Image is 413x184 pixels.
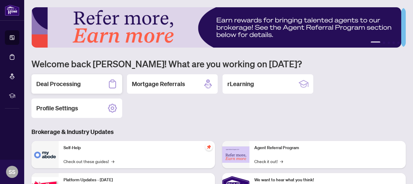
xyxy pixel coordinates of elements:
[5,5,19,16] img: logo
[132,80,185,88] h2: Mortgage Referrals
[31,128,406,136] h3: Brokerage & Industry Updates
[111,158,114,165] span: →
[36,80,81,88] h2: Deal Processing
[222,146,249,163] img: Agent Referral Program
[31,141,59,168] img: Self-Help
[280,158,283,165] span: →
[254,145,401,151] p: Agent Referral Program
[254,158,283,165] a: Check it out!→
[205,143,213,151] span: pushpin
[383,42,385,44] button: 2
[63,177,210,183] p: Platform Updates - [DATE]
[31,7,401,48] img: Slide 0
[254,177,401,183] p: We want to hear what you think!
[227,80,254,88] h2: rLearning
[397,42,400,44] button: 5
[63,145,210,151] p: Self-Help
[36,104,78,112] h2: Profile Settings
[9,168,15,176] span: SS
[388,42,390,44] button: 3
[63,158,114,165] a: Check out these guides!→
[392,42,395,44] button: 4
[389,163,407,181] button: Open asap
[31,58,406,69] h1: Welcome back [PERSON_NAME]! What are you working on [DATE]?
[371,42,380,44] button: 1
